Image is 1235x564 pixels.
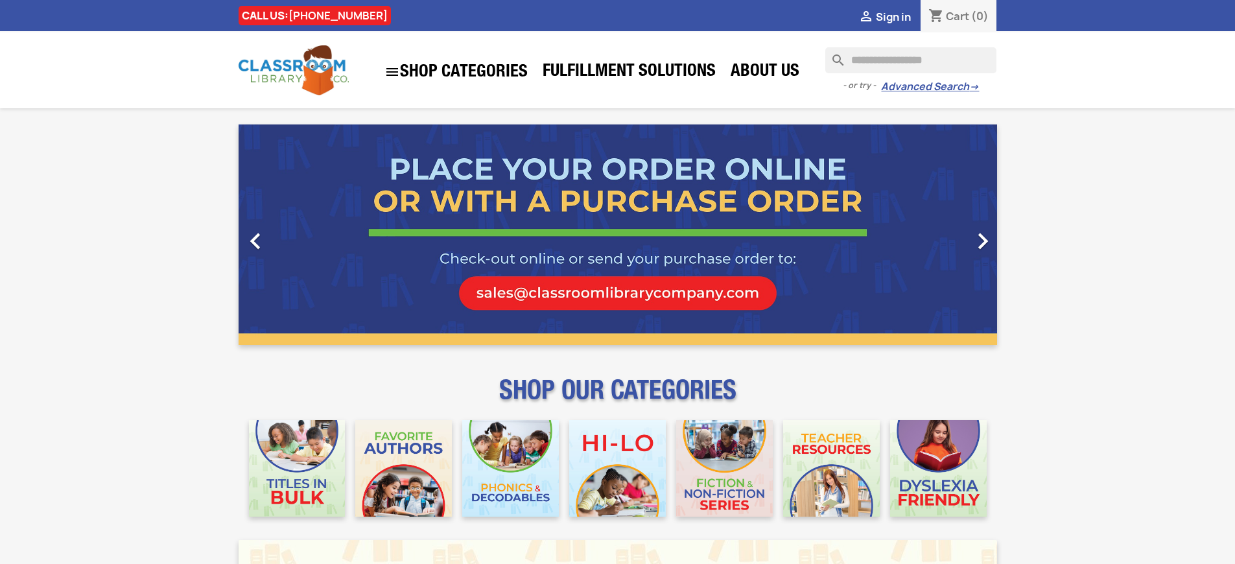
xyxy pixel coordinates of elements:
img: CLC_Favorite_Authors_Mobile.jpg [355,420,452,517]
img: Classroom Library Company [239,45,349,95]
span: Cart [946,9,969,23]
i: search [825,47,841,63]
a: Next [883,124,997,345]
img: CLC_HiLo_Mobile.jpg [569,420,666,517]
a: Advanced Search→ [881,80,979,93]
div: CALL US: [239,6,391,25]
img: CLC_Phonics_And_Decodables_Mobile.jpg [462,420,559,517]
span: Sign in [876,10,911,24]
a: Previous [239,124,353,345]
a: Fulfillment Solutions [536,60,722,86]
span: - or try - [843,79,881,92]
i:  [967,225,999,257]
ul: Carousel container [239,124,997,345]
p: SHOP OUR CATEGORIES [239,386,997,410]
input: Search [825,47,996,73]
img: CLC_Teacher_Resources_Mobile.jpg [783,420,880,517]
a: [PHONE_NUMBER] [288,8,388,23]
i:  [239,225,272,257]
span: → [969,80,979,93]
a:  Sign in [858,10,911,24]
img: CLC_Fiction_Nonfiction_Mobile.jpg [676,420,773,517]
i:  [384,64,400,80]
img: CLC_Dyslexia_Mobile.jpg [890,420,987,517]
img: CLC_Bulk_Mobile.jpg [249,420,346,517]
a: About Us [724,60,806,86]
i:  [858,10,874,25]
i: shopping_cart [928,9,944,25]
span: (0) [971,9,989,23]
a: SHOP CATEGORIES [378,58,534,86]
